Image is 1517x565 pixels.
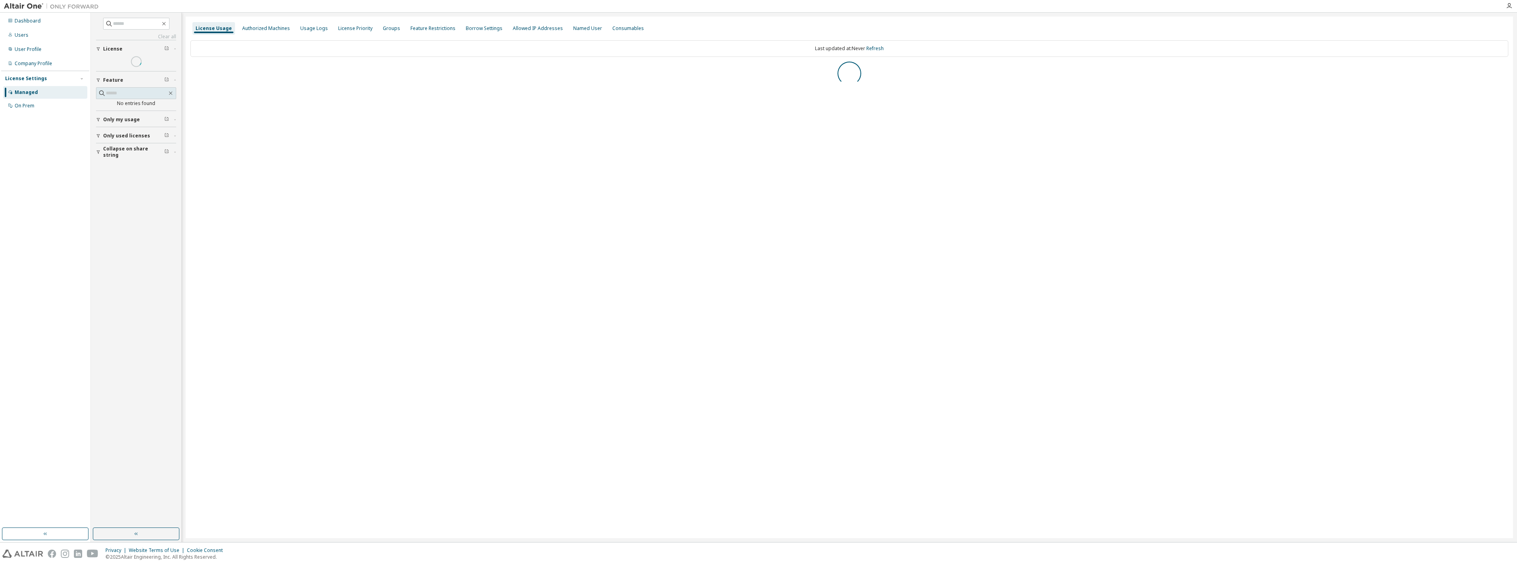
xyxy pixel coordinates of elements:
[466,25,503,32] div: Borrow Settings
[103,116,140,123] span: Only my usage
[15,103,34,109] div: On Prem
[866,45,884,52] a: Refresh
[105,554,228,560] p: © 2025 Altair Engineering, Inc. All Rights Reserved.
[196,25,232,32] div: License Usage
[164,133,169,139] span: Clear filter
[15,60,52,67] div: Company Profile
[383,25,400,32] div: Groups
[2,550,43,558] img: altair_logo.svg
[103,77,123,83] span: Feature
[74,550,82,558] img: linkedin.svg
[573,25,602,32] div: Named User
[96,34,176,40] a: Clear all
[15,46,41,53] div: User Profile
[96,100,176,107] div: No entries found
[15,89,38,96] div: Managed
[410,25,455,32] div: Feature Restrictions
[187,547,228,554] div: Cookie Consent
[129,547,187,554] div: Website Terms of Use
[48,550,56,558] img: facebook.svg
[4,2,103,10] img: Altair One
[164,116,169,123] span: Clear filter
[612,25,644,32] div: Consumables
[96,111,176,128] button: Only my usage
[103,133,150,139] span: Only used licenses
[513,25,563,32] div: Allowed IP Addresses
[338,25,373,32] div: License Priority
[96,143,176,161] button: Collapse on share string
[164,149,169,155] span: Clear filter
[61,550,69,558] img: instagram.svg
[96,71,176,89] button: Feature
[15,18,41,24] div: Dashboard
[96,127,176,145] button: Only used licenses
[242,25,290,32] div: Authorized Machines
[300,25,328,32] div: Usage Logs
[164,77,169,83] span: Clear filter
[96,40,176,58] button: License
[105,547,129,554] div: Privacy
[5,75,47,82] div: License Settings
[87,550,98,558] img: youtube.svg
[190,40,1508,57] div: Last updated at: Never
[15,32,28,38] div: Users
[164,46,169,52] span: Clear filter
[103,46,122,52] span: License
[103,146,164,158] span: Collapse on share string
